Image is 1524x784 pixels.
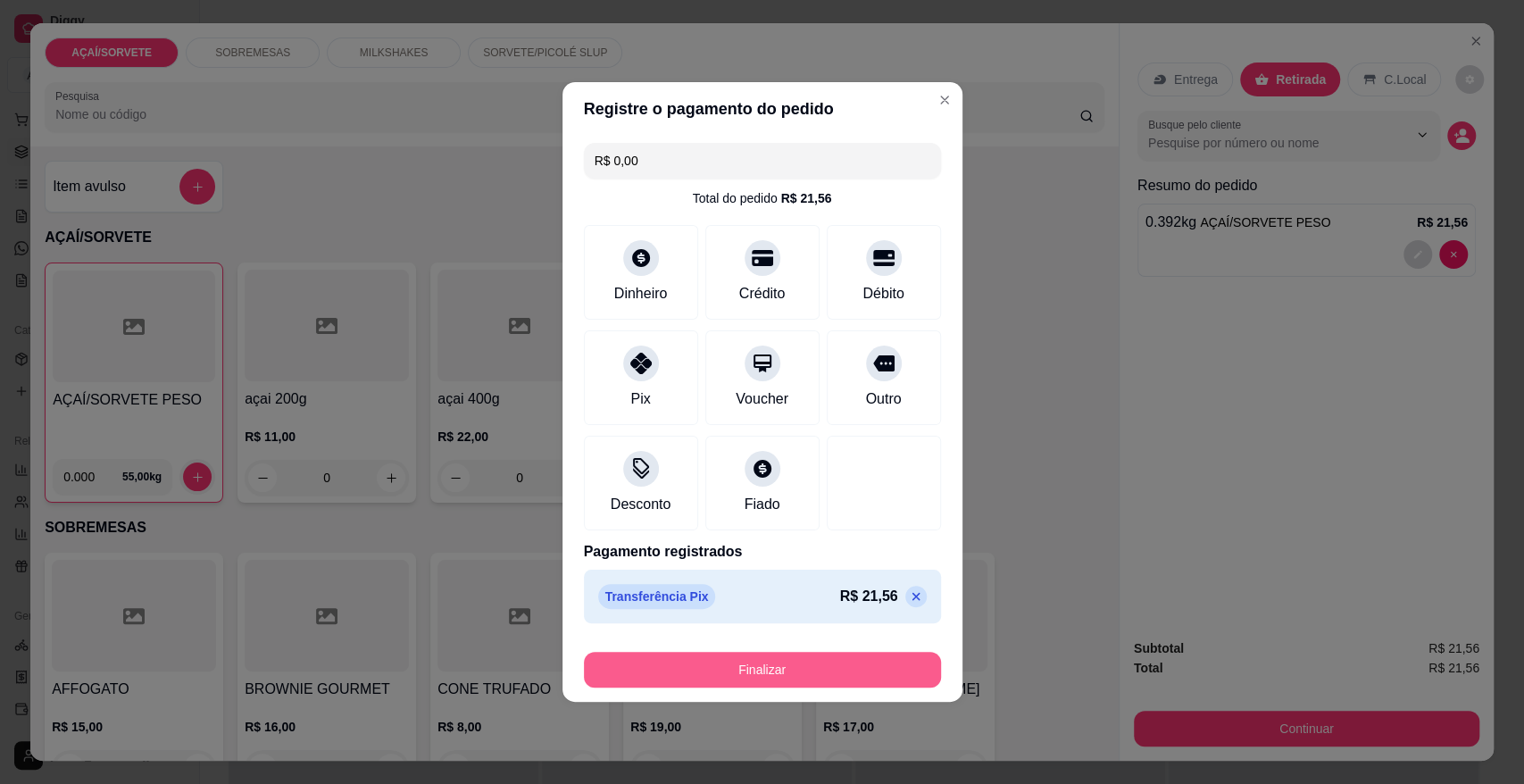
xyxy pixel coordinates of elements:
div: Total do pedido [693,189,832,207]
div: Desconto [611,494,671,515]
div: Crédito [739,283,786,304]
div: Dinheiro [614,283,668,304]
div: Débito [862,283,904,304]
div: Pix [630,388,650,410]
p: Transferência Pix [598,584,716,609]
button: Close [930,86,959,114]
div: Voucher [736,388,788,410]
input: Ex.: hambúrguer de cordeiro [595,143,930,179]
p: R$ 21,56 [840,586,898,607]
div: Fiado [744,494,779,515]
button: Finalizar [584,652,941,688]
header: Registre o pagamento do pedido [562,82,962,136]
p: Pagamento registrados [584,541,941,563]
div: Outro [865,388,901,410]
div: R$ 21,56 [781,189,832,207]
